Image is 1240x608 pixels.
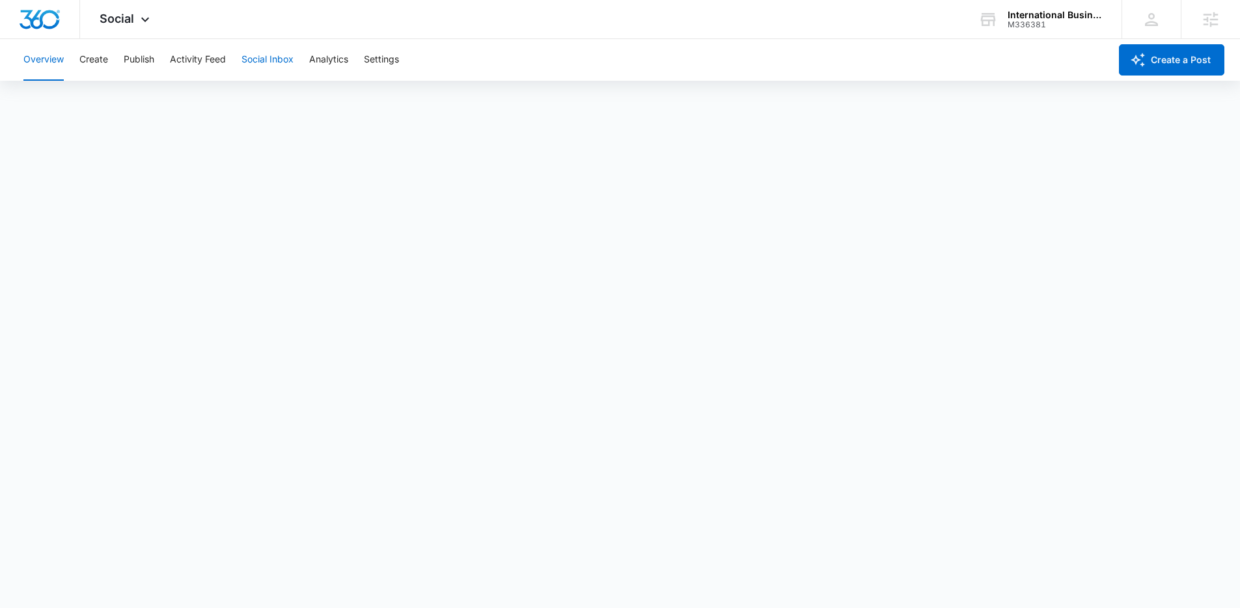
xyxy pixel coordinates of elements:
div: account name [1008,10,1103,20]
button: Settings [364,39,399,81]
div: account id [1008,20,1103,29]
button: Analytics [309,39,348,81]
button: Activity Feed [170,39,226,81]
button: Overview [23,39,64,81]
button: Create a Post [1119,44,1224,76]
button: Create [79,39,108,81]
span: Social [100,12,134,25]
button: Publish [124,39,154,81]
button: Social Inbox [241,39,294,81]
